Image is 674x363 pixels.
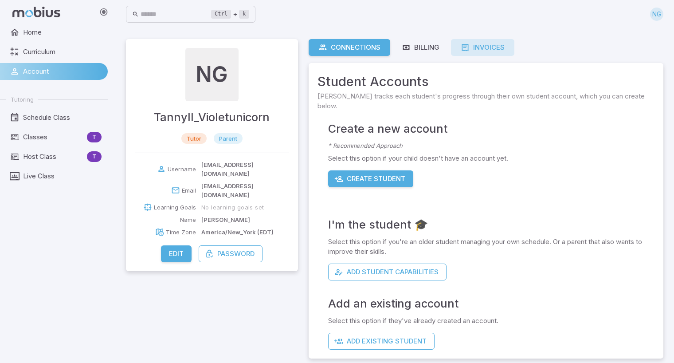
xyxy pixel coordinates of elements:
[87,152,102,161] span: T
[461,43,505,52] div: Invoices
[161,245,192,262] button: Edit
[168,165,196,174] p: Username
[199,245,263,262] button: Password
[211,9,249,20] div: +
[317,72,654,91] span: Student Accounts
[201,228,274,237] p: America/New_York (EDT)
[23,132,83,142] span: Classes
[23,152,83,162] span: Host Class
[328,154,654,163] p: Select this option if your child doesn't have an account yet.
[154,203,196,212] p: Learning Goals
[181,134,207,143] span: tutor
[201,215,250,224] p: [PERSON_NAME]
[328,120,654,138] h4: Create a new account
[23,28,102,37] span: Home
[328,295,654,312] h4: Add an existing account
[23,113,102,122] span: Schedule Class
[201,160,289,178] p: [EMAIL_ADDRESS][DOMAIN_NAME]
[650,8,663,21] div: NG
[214,134,243,143] span: parent
[328,216,654,233] h4: I'm the student 🎓
[87,133,102,142] span: T
[180,215,196,224] p: Name
[185,48,239,101] div: NG
[154,108,270,126] h4: Tannyll_Violetunicorn
[317,91,654,111] span: [PERSON_NAME] tracks each student's progress through their own student account, which you can cre...
[239,10,249,19] kbd: k
[328,237,654,256] p: Select this option if you're an older student managing your own schedule. Or a parent that also w...
[23,171,102,181] span: Live Class
[166,228,196,237] p: Time Zone
[328,170,413,187] button: Create Student
[201,203,264,211] span: No learning goals set
[182,186,196,195] p: Email
[328,333,435,350] button: Add Existing Student
[328,264,447,280] button: Add Student Capabilities
[23,67,102,76] span: Account
[23,47,102,57] span: Curriculum
[11,95,34,103] span: Tutoring
[201,181,289,199] p: [EMAIL_ADDRESS][DOMAIN_NAME]
[328,316,654,326] p: Select this option if they've already created an account.
[402,43,439,52] div: Billing
[211,10,231,19] kbd: Ctrl
[318,43,380,52] div: Connections
[328,141,654,150] p: * Recommended Approach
